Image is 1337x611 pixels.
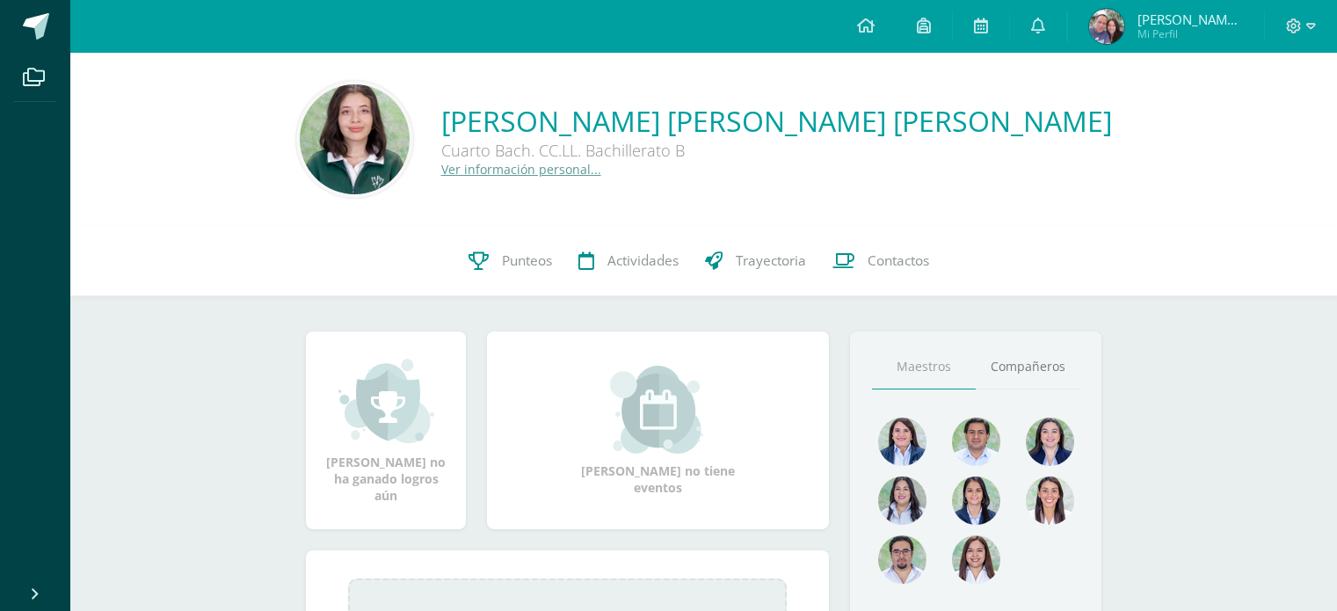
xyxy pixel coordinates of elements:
div: [PERSON_NAME] no ha ganado logros aún [323,357,448,504]
img: 1be4a43e63524e8157c558615cd4c825.png [952,535,1000,584]
img: d7e1be39c7a5a7a89cfb5608a6c66141.png [878,535,926,584]
span: Actividades [607,251,679,270]
img: d4e0c534ae446c0d00535d3bb96704e9.png [952,476,1000,525]
a: Ver información personal... [441,161,601,178]
img: event_small.png [610,366,706,454]
img: 4477f7ca9110c21fc6bc39c35d56baaa.png [878,418,926,466]
img: 38d188cc98c34aa903096de2d1c9671e.png [1026,476,1074,525]
img: 1934cc27df4ca65fd091d7882280e9dd.png [878,476,926,525]
img: 468d0cd9ecfcbce804e3ccd48d13f1ad.png [1026,418,1074,466]
a: Trayectoria [692,226,819,296]
a: [PERSON_NAME] [PERSON_NAME] [PERSON_NAME] [441,102,1112,140]
span: Punteos [502,251,552,270]
span: Contactos [868,251,929,270]
a: Maestros [872,345,976,389]
img: 9ac96947a5a04288466299e55bb99543.png [300,84,410,194]
a: Contactos [819,226,942,296]
img: b381bdac4676c95086dea37a46e4db4c.png [1089,9,1124,44]
span: [PERSON_NAME] Mercedes [1137,11,1243,28]
div: [PERSON_NAME] no tiene eventos [570,366,746,496]
a: Actividades [565,226,692,296]
a: Punteos [455,226,565,296]
span: Mi Perfil [1137,26,1243,41]
a: Compañeros [976,345,1079,389]
img: 1e7bfa517bf798cc96a9d855bf172288.png [952,418,1000,466]
img: achievement_small.png [338,357,434,445]
span: Trayectoria [736,251,806,270]
div: Cuarto Bach. CC.LL. Bachillerato B [441,140,969,161]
